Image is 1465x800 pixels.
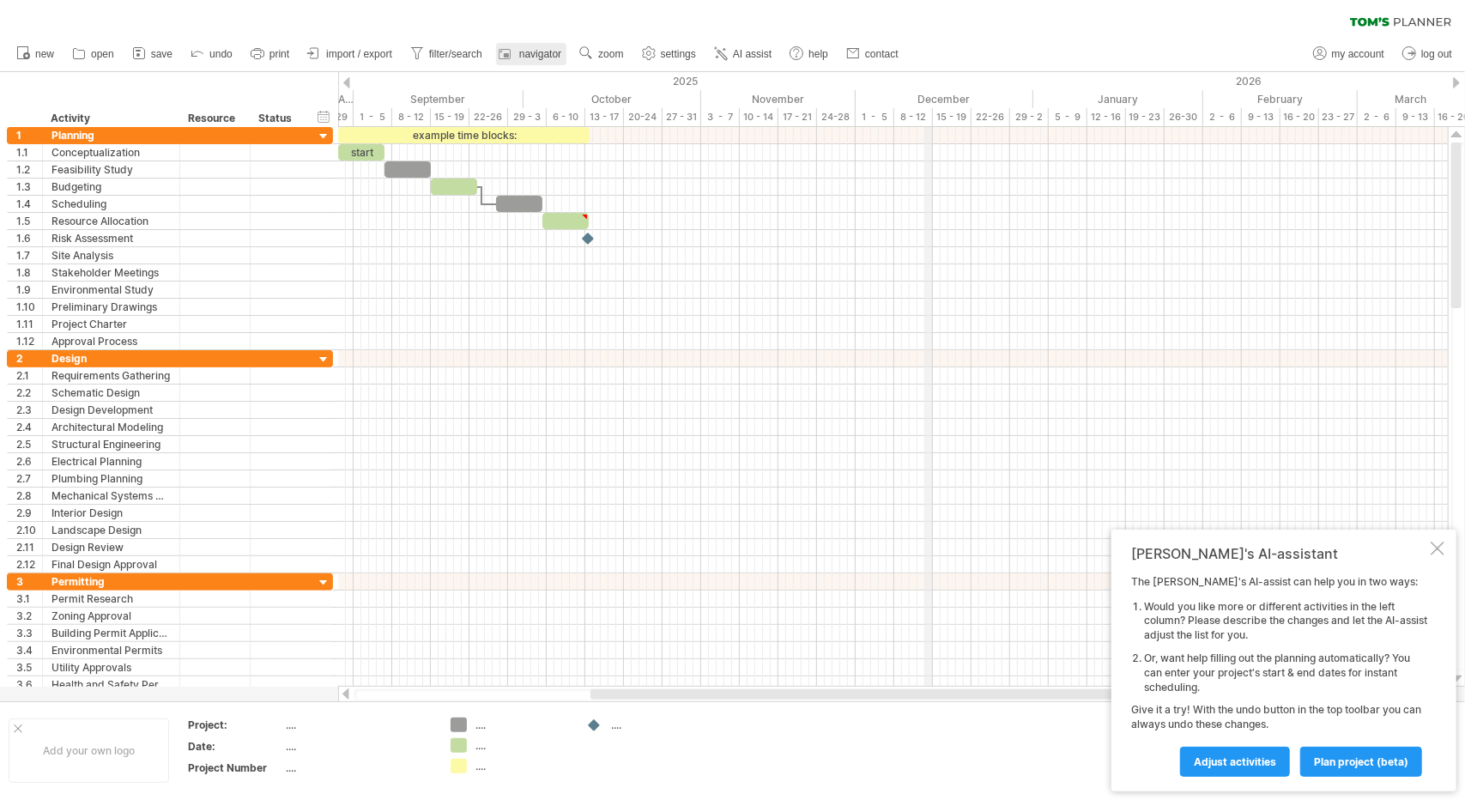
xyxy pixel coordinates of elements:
div: 2 [16,350,42,367]
div: Preliminary Drawings [51,299,171,315]
div: Architectural Modeling [51,419,171,435]
div: Permit Research [51,591,171,607]
a: filter/search [406,43,487,65]
div: Project Number [188,761,282,775]
div: Health and Safety Permits [51,676,171,693]
div: 8 - 12 [894,108,933,126]
li: Or, want help filling out the planning automatically? You can enter your project's start & end da... [1144,652,1427,694]
div: .... [611,718,705,732]
a: settings [638,43,701,65]
div: September 2025 [354,90,524,108]
div: .... [286,718,430,732]
div: 3.3 [16,625,42,641]
div: Budgeting [51,179,171,195]
div: .... [286,761,430,775]
span: settings [661,48,696,60]
div: 3.1 [16,591,42,607]
div: Final Design Approval [51,556,171,573]
div: Scheduling [51,196,171,212]
div: 1.12 [16,333,42,349]
div: Resource [188,110,240,127]
div: Mechanical Systems Design [51,488,171,504]
div: 1.10 [16,299,42,315]
div: 15 - 19 [431,108,469,126]
div: 24-28 [817,108,856,126]
div: 22-26 [469,108,508,126]
div: Status [258,110,296,127]
div: Schematic Design [51,385,171,401]
div: Utility Approvals [51,659,171,676]
div: Activity [51,110,170,127]
div: 1.9 [16,282,42,298]
span: my account [1332,48,1384,60]
div: Structural Engineering [51,436,171,452]
div: .... [475,718,569,732]
a: Adjust activities [1180,747,1290,777]
span: save [151,48,173,60]
div: 29 - 3 [508,108,547,126]
div: 2.6 [16,453,42,470]
div: 1.3 [16,179,42,195]
div: 1.1 [16,144,42,161]
div: Landscape Design [51,522,171,538]
div: 9 - 13 [1242,108,1280,126]
div: January 2026 [1033,90,1203,108]
span: log out [1421,48,1452,60]
div: 2.5 [16,436,42,452]
div: 3.4 [16,642,42,658]
div: 27 - 31 [663,108,701,126]
div: 29 - 2 [1010,108,1049,126]
div: 3 - 7 [701,108,740,126]
span: import / export [326,48,392,60]
div: Project: [188,718,282,732]
div: 1.4 [16,196,42,212]
div: 6 - 10 [547,108,585,126]
div: 19 - 23 [1126,108,1165,126]
div: 15 - 19 [933,108,972,126]
div: February 2026 [1203,90,1358,108]
div: Design Review [51,539,171,555]
div: Resource Allocation [51,213,171,229]
div: Environmental Permits [51,642,171,658]
div: 2.11 [16,539,42,555]
span: contact [865,48,899,60]
div: 20-24 [624,108,663,126]
span: print [269,48,289,60]
div: 2.9 [16,505,42,521]
div: 1.7 [16,247,42,264]
div: Feasibility Study [51,161,171,178]
span: AI assist [733,48,772,60]
div: 5 - 9 [1049,108,1087,126]
div: .... [475,738,569,753]
div: .... [286,739,430,754]
div: October 2025 [524,90,701,108]
span: plan project (beta) [1314,755,1408,768]
div: 8 - 12 [392,108,431,126]
div: Electrical Planning [51,453,171,470]
div: Interior Design [51,505,171,521]
div: 3 [16,573,42,590]
a: help [785,43,833,65]
div: Site Analysis [51,247,171,264]
div: Requirements Gathering [51,367,171,384]
div: Project Charter [51,316,171,332]
span: help [808,48,828,60]
div: 16 - 20 [1280,108,1319,126]
div: 12 - 16 [1087,108,1126,126]
div: November 2025 [701,90,856,108]
a: plan project (beta) [1300,747,1422,777]
div: 22-26 [972,108,1010,126]
div: Environmental Study [51,282,171,298]
span: zoom [598,48,623,60]
a: navigator [496,43,566,65]
a: log out [1398,43,1457,65]
div: 1 [16,127,42,143]
div: The [PERSON_NAME]'s AI-assist can help you in two ways: Give it a try! With the undo button in th... [1131,575,1427,776]
div: 3.5 [16,659,42,676]
div: 1.8 [16,264,42,281]
div: December 2025 [856,90,1033,108]
div: Design [51,350,171,367]
div: 1.11 [16,316,42,332]
span: filter/search [429,48,482,60]
div: Stakeholder Meetings [51,264,171,281]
